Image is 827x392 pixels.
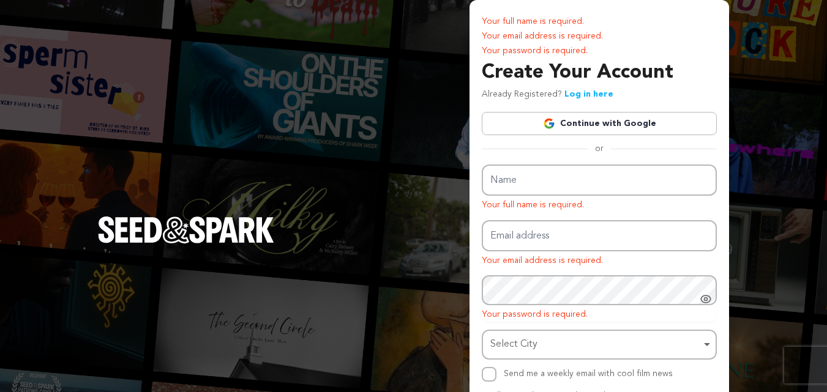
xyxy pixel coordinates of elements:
label: Send me a weekly email with cool film news [504,369,673,378]
img: Seed&Spark Logo [98,216,274,243]
p: Your password is required. [482,308,717,322]
h3: Create Your Account [482,58,717,87]
input: Email address [482,220,717,251]
p: Already Registered? [482,87,613,102]
p: Your email address is required. [482,254,717,268]
a: Continue with Google [482,112,717,135]
div: Select City [490,336,701,353]
p: Your full name is required. [482,198,717,213]
img: Google logo [543,117,555,130]
a: Show password as plain text. Warning: this will display your password on the screen. [700,293,712,305]
p: Your password is required. [482,44,717,59]
input: Name [482,165,717,196]
p: Your email address is required. [482,29,717,44]
p: Your full name is required. [482,15,717,29]
span: or [588,142,611,155]
a: Seed&Spark Homepage [98,216,274,268]
a: Log in here [564,90,613,98]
